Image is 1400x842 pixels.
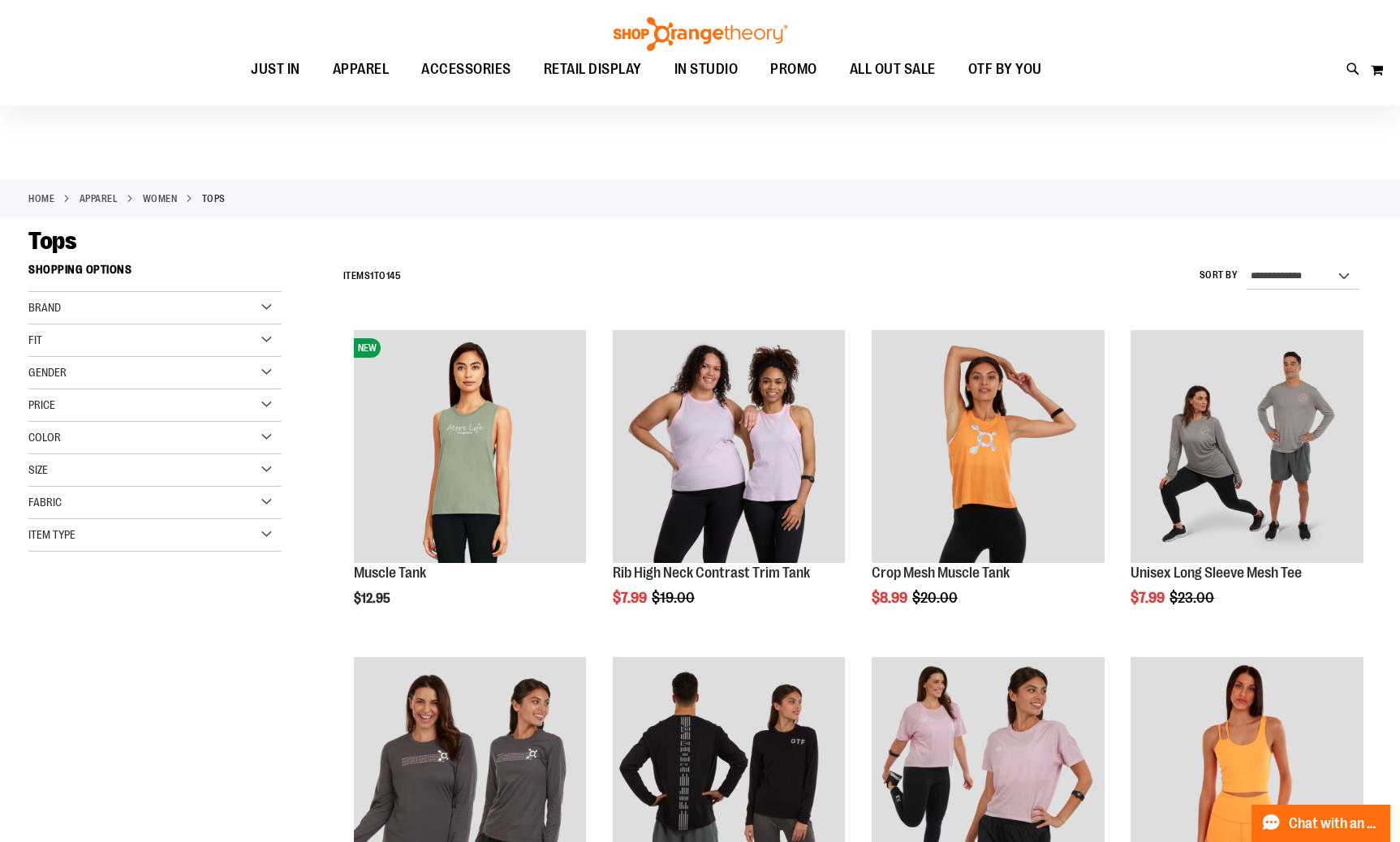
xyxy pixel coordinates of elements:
button: Chat with an Expert [1251,805,1391,842]
span: $7.99 [613,590,649,606]
span: OTF BY YOU [968,51,1042,88]
a: WOMEN [143,191,178,206]
span: ALL OUT SALE [850,51,936,88]
span: Gender [28,366,67,379]
img: Rib Tank w/ Contrast Binding primary image [613,330,846,563]
span: JUST IN [251,51,300,88]
span: NEW [354,338,381,358]
img: Unisex Long Sleeve Mesh Tee primary image [1131,330,1363,563]
span: $7.99 [1131,590,1167,606]
span: Chat with an Expert [1289,816,1381,831]
strong: Shopping Options [28,256,282,292]
div: product [1122,322,1372,647]
span: PROMO [770,51,817,88]
a: Muscle Tank [354,565,426,581]
span: 1 [370,270,374,281]
span: Item Type [28,528,75,541]
a: Muscle TankNEW [354,330,587,565]
span: $19.00 [652,590,697,606]
img: Crop Mesh Muscle Tank primary image [872,330,1105,563]
a: APPAREL [80,191,118,206]
img: Shop Orangetheory [611,17,790,51]
div: product [346,322,595,647]
span: $12.95 [354,591,393,606]
span: Brand [28,301,61,314]
span: ACCESSORIES [421,51,511,88]
span: $23.00 [1170,590,1217,606]
span: Price [28,398,55,411]
a: Rib High Neck Contrast Trim Tank [613,565,810,581]
img: Muscle Tank [354,330,587,563]
span: $8.99 [872,590,910,606]
span: Fit [28,333,42,346]
strong: Tops [202,191,226,206]
span: APPAREL [333,51,390,88]
span: Fabric [28,496,62,509]
a: Home [28,191,54,206]
span: Color [28,431,61,444]
span: Size [28,463,48,476]
div: product [605,322,854,647]
label: Sort By [1200,268,1238,282]
span: RETAIL DISPLAY [544,51,642,88]
span: $20.00 [912,590,960,606]
a: Unisex Long Sleeve Mesh Tee primary image [1131,330,1363,565]
a: Unisex Long Sleeve Mesh Tee [1131,565,1302,581]
a: Crop Mesh Muscle Tank [872,565,1010,581]
span: 145 [386,270,402,281]
a: Rib Tank w/ Contrast Binding primary image [613,330,846,565]
div: product [864,322,1113,647]
a: Crop Mesh Muscle Tank primary image [872,330,1105,565]
h2: Items to [343,264,402,289]
span: IN STUDIO [674,51,739,88]
span: Tops [28,227,76,255]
